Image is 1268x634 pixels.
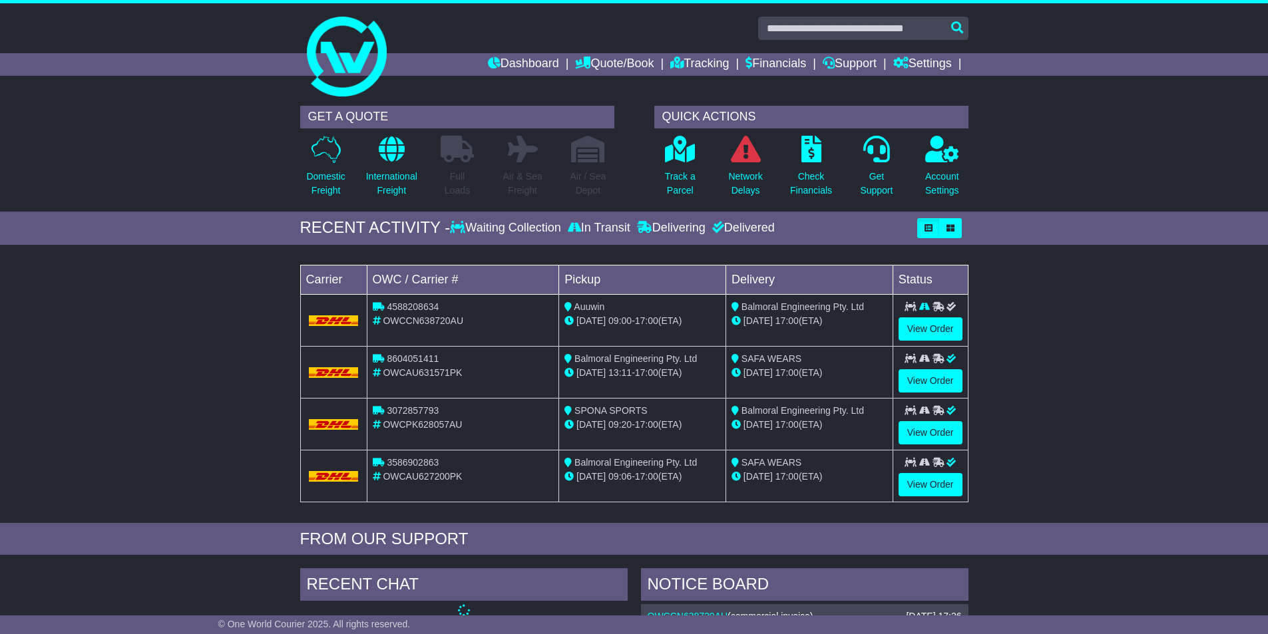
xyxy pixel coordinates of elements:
[450,221,564,236] div: Waiting Collection
[635,419,658,430] span: 17:00
[576,315,606,326] span: [DATE]
[775,367,799,378] span: 17:00
[576,471,606,482] span: [DATE]
[635,367,658,378] span: 17:00
[574,353,697,364] span: Balmoral Engineering Pty. Ltd
[367,265,559,294] td: OWC / Carrier #
[306,170,345,198] p: Domestic Freight
[743,471,773,482] span: [DATE]
[564,470,720,484] div: - (ETA)
[743,315,773,326] span: [DATE]
[741,457,801,468] span: SAFA WEARS
[574,405,647,416] span: SPONA SPORTS
[366,170,417,198] p: International Freight
[300,530,968,549] div: FROM OUR SUPPORT
[635,315,658,326] span: 17:00
[564,314,720,328] div: - (ETA)
[860,170,893,198] p: Get Support
[387,353,439,364] span: 8604051411
[741,405,864,416] span: Balmoral Engineering Pty. Ltd
[564,418,720,432] div: - (ETA)
[899,369,962,393] a: View Order
[300,218,451,238] div: RECENT ACTIVITY -
[741,353,801,364] span: SAFA WEARS
[741,301,864,312] span: Balmoral Engineering Pty. Ltd
[309,471,359,482] img: DHL.png
[775,419,799,430] span: 17:00
[365,135,418,205] a: InternationalFreight
[732,366,887,380] div: (ETA)
[893,265,968,294] td: Status
[728,135,763,205] a: NetworkDelays
[309,315,359,326] img: DHL.png
[665,170,696,198] p: Track a Parcel
[218,619,411,629] span: © One World Courier 2025. All rights reserved.
[608,315,632,326] span: 09:00
[664,135,696,205] a: Track aParcel
[899,421,962,444] a: View Order
[441,170,474,198] p: Full Loads
[503,170,542,198] p: Air & Sea Freight
[608,419,632,430] span: 09:20
[654,106,968,128] div: QUICK ACTIONS
[775,471,799,482] span: 17:00
[641,568,968,604] div: NOTICE BOARD
[300,106,614,128] div: GET A QUOTE
[564,366,720,380] div: - (ETA)
[635,471,658,482] span: 17:00
[731,611,810,621] span: commercial invoice
[745,53,806,76] a: Financials
[732,418,887,432] div: (ETA)
[743,367,773,378] span: [DATE]
[306,135,345,205] a: DomesticFreight
[775,315,799,326] span: 17:00
[300,568,628,604] div: RECENT CHAT
[383,315,463,326] span: OWCCN638720AU
[575,53,654,76] a: Quote/Book
[906,611,961,622] div: [DATE] 17:26
[709,221,775,236] div: Delivered
[576,419,606,430] span: [DATE]
[670,53,729,76] a: Tracking
[574,301,604,312] span: Auuwin
[608,367,632,378] span: 13:11
[564,221,634,236] div: In Transit
[789,135,833,205] a: CheckFinancials
[300,265,367,294] td: Carrier
[570,170,606,198] p: Air / Sea Depot
[899,473,962,496] a: View Order
[383,419,462,430] span: OWCPK628057AU
[899,317,962,341] a: View Order
[488,53,559,76] a: Dashboard
[309,419,359,430] img: DHL.png
[925,170,959,198] p: Account Settings
[648,611,728,621] a: OWCCN638720AU
[743,419,773,430] span: [DATE]
[559,265,726,294] td: Pickup
[732,314,887,328] div: (ETA)
[728,170,762,198] p: Network Delays
[859,135,893,205] a: GetSupport
[574,457,697,468] span: Balmoral Engineering Pty. Ltd
[726,265,893,294] td: Delivery
[383,471,462,482] span: OWCAU627200PK
[383,367,462,378] span: OWCAU631571PK
[893,53,952,76] a: Settings
[576,367,606,378] span: [DATE]
[309,367,359,378] img: DHL.png
[387,405,439,416] span: 3072857793
[925,135,960,205] a: AccountSettings
[387,301,439,312] span: 4588208634
[732,470,887,484] div: (ETA)
[387,457,439,468] span: 3586902863
[790,170,832,198] p: Check Financials
[648,611,962,622] div: ( )
[608,471,632,482] span: 09:06
[634,221,709,236] div: Delivering
[823,53,877,76] a: Support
